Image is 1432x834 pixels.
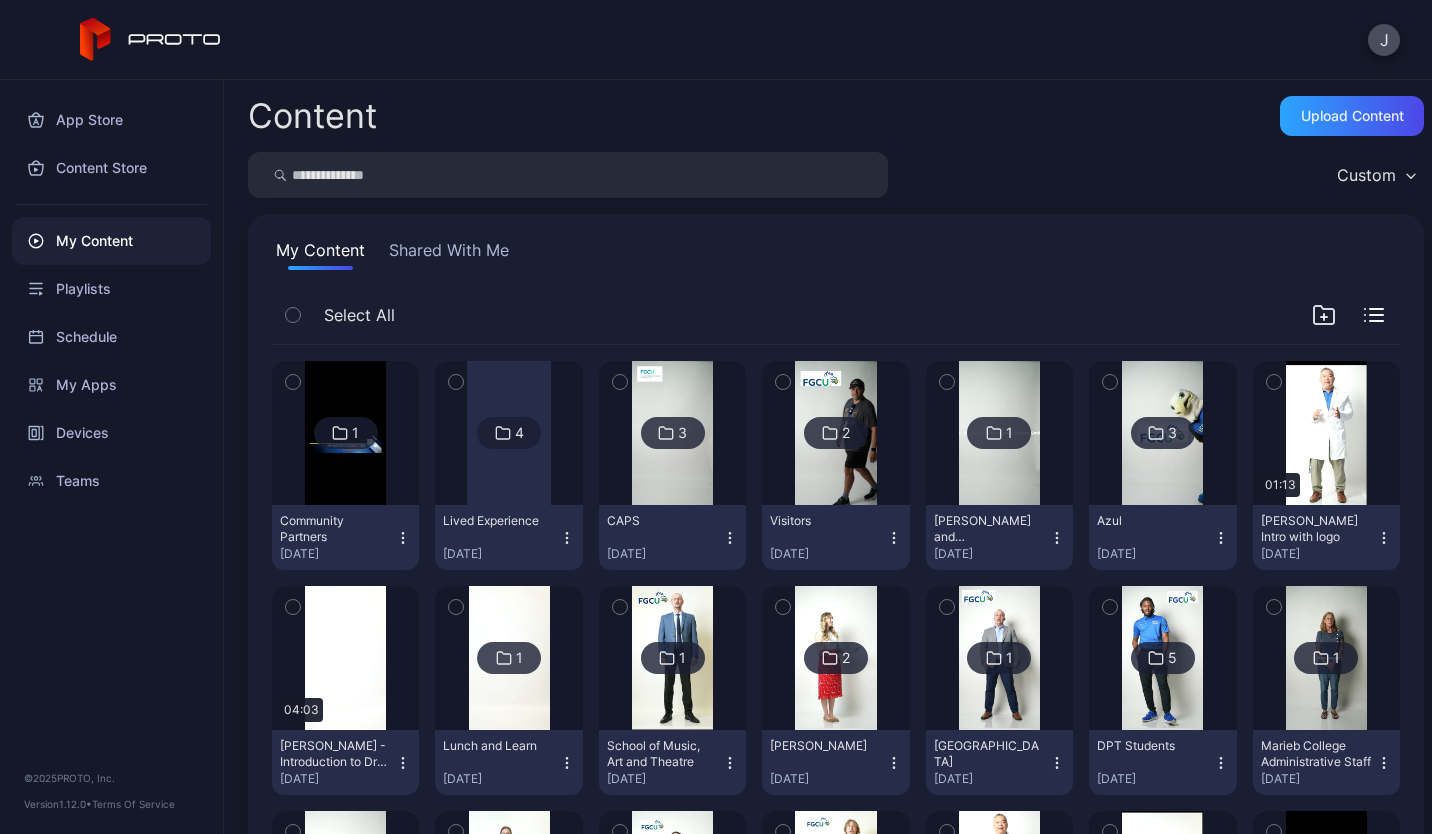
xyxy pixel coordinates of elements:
[443,771,558,787] div: [DATE]
[12,217,211,265] a: My Content
[324,303,395,327] span: Select All
[1006,424,1013,442] div: 1
[1261,771,1376,787] div: [DATE]
[599,505,746,570] button: CAPS[DATE]
[12,361,211,409] a: My Apps
[770,771,885,787] div: [DATE]
[1168,649,1177,667] div: 5
[272,730,419,795] button: [PERSON_NAME] - Introduction to Dr [PERSON_NAME][DATE]
[516,649,523,667] div: 1
[934,513,1044,545] div: Wayne and Sharon Smith
[926,730,1073,795] button: [GEOGRAPHIC_DATA][DATE]
[607,513,717,529] div: CAPS
[607,738,717,770] div: School of Music, Art and Theatre
[934,771,1049,787] div: [DATE]
[1327,152,1424,198] button: Custom
[1089,730,1236,795] button: DPT Students[DATE]
[280,546,395,562] div: [DATE]
[1253,730,1400,795] button: Marieb College Administrative Staff[DATE]
[1261,513,1371,545] div: Dr Buhain Intro with logo
[678,424,687,442] div: 3
[1097,738,1207,754] div: DPT Students
[934,546,1049,562] div: [DATE]
[12,409,211,457] a: Devices
[280,738,390,770] div: Dr Joseph Buhain - Introduction to Dr Hologram
[1097,771,1212,787] div: [DATE]
[280,771,395,787] div: [DATE]
[12,144,211,192] a: Content Store
[926,505,1073,570] button: [PERSON_NAME] and [PERSON_NAME][DATE]
[770,546,885,562] div: [DATE]
[248,99,377,133] div: Content
[1097,546,1212,562] div: [DATE]
[1261,546,1376,562] div: [DATE]
[842,424,850,442] div: 2
[1333,649,1340,667] div: 1
[1280,96,1424,136] button: Upload Content
[385,238,513,270] button: Shared With Me
[443,738,553,754] div: Lunch and Learn
[515,424,524,442] div: 4
[1261,738,1371,770] div: Marieb College Administrative Staff
[435,730,582,795] button: Lunch and Learn[DATE]
[1301,108,1404,124] div: Upload Content
[24,798,92,810] span: Version 1.12.0 •
[12,313,211,361] a: Schedule
[12,96,211,144] a: App Store
[1168,424,1177,442] div: 3
[24,770,199,786] div: © 2025 PROTO, Inc.
[280,513,390,545] div: Community Partners
[599,730,746,795] button: School of Music, Art and Theatre[DATE]
[272,505,419,570] button: Community Partners[DATE]
[92,798,175,810] a: Terms Of Service
[443,546,558,562] div: [DATE]
[934,738,1044,770] div: Shady Rest Institute
[842,649,850,667] div: 2
[435,505,582,570] button: Lived Experience[DATE]
[272,238,369,270] button: My Content
[12,265,211,313] a: Playlists
[762,730,909,795] button: [PERSON_NAME][DATE]
[12,457,211,505] a: Teams
[443,513,553,529] div: Lived Experience
[1097,513,1207,529] div: Azul
[1337,165,1396,185] div: Custom
[607,546,722,562] div: [DATE]
[1253,505,1400,570] button: [PERSON_NAME] Intro with logo[DATE]
[762,505,909,570] button: Visitors[DATE]
[1006,649,1013,667] div: 1
[1089,505,1236,570] button: Azul[DATE]
[770,513,880,529] div: Visitors
[1368,24,1400,56] button: J
[352,424,359,442] div: 1
[770,738,880,754] div: Dr Melody Schmaltz
[679,649,686,667] div: 1
[607,771,722,787] div: [DATE]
